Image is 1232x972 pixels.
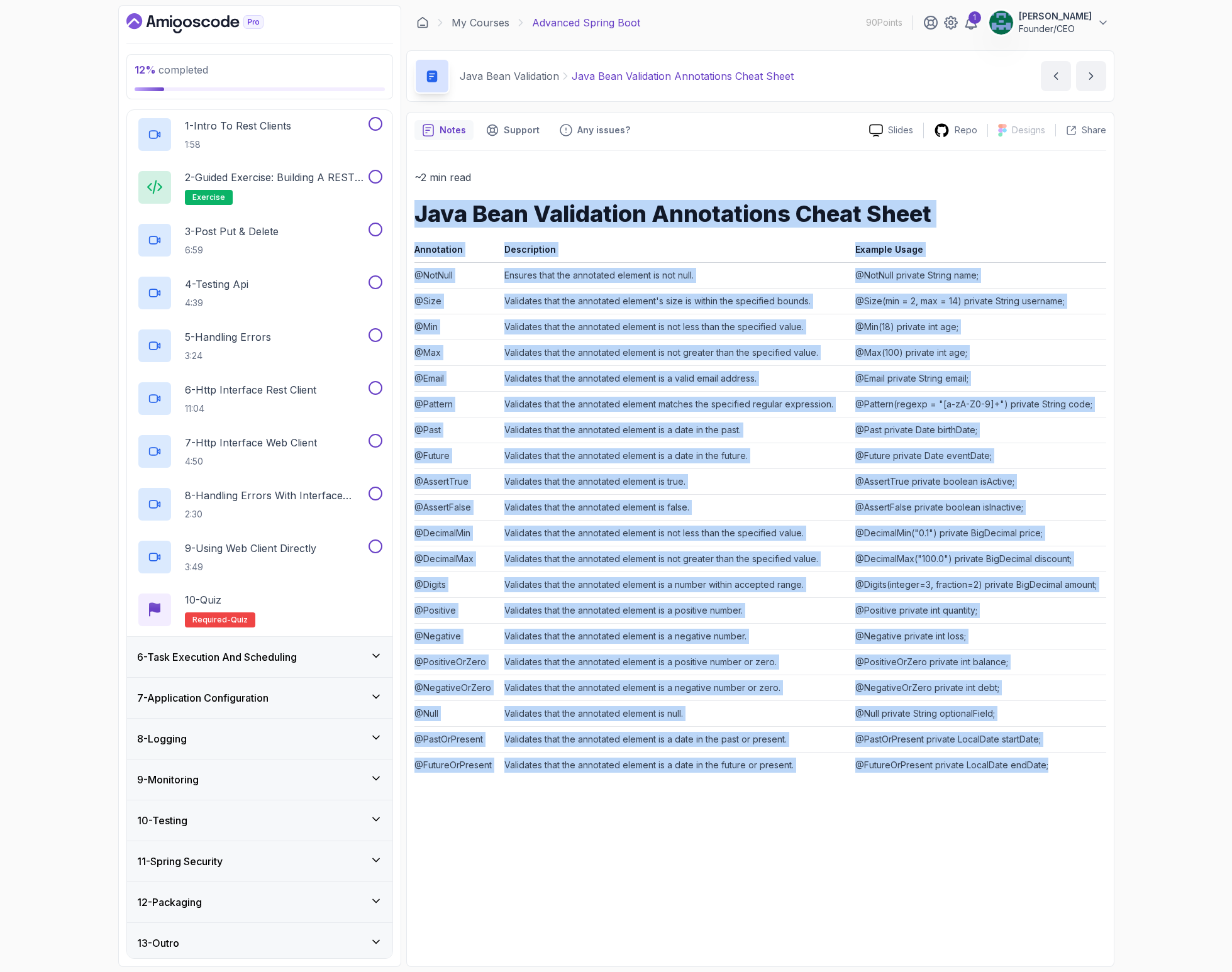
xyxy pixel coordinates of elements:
td: @Pattern [414,391,500,417]
p: 2 - Guided Exercise: Building a REST Client [185,170,366,185]
td: @Null private String optionalField; [850,700,1106,726]
a: 1 [963,15,979,30]
td: @NotNull [414,262,500,288]
td: Validates that the annotated element is true. [499,468,850,494]
button: 10-QuizRequired-quiz [137,592,382,627]
td: @Email private String email; [850,365,1106,391]
button: 7-Application Configuration [127,678,392,718]
button: notes button [414,120,474,140]
span: 12 % [135,64,156,76]
div: 1 [968,11,981,24]
button: 6-Http Interface Rest Client11:04 [137,381,382,416]
span: completed [135,64,208,76]
td: Validates that the annotated element matches the specified regular expression. [499,391,850,417]
p: Designs [1012,124,1045,136]
h3: 8 - Logging [137,731,187,746]
td: @Past [414,417,500,443]
p: Notes [440,124,466,136]
td: @DecimalMin [414,520,500,546]
h3: 9 - Monitoring [137,772,199,787]
button: 6-Task Execution And Scheduling [127,637,392,677]
td: Ensures that the annotated element is not null. [499,262,850,288]
td: @FutureOrPresent private LocalDate endDate; [850,752,1106,778]
td: @Digits [414,572,500,597]
button: 9-Using Web Client Directly3:49 [137,539,382,575]
h3: 12 - Packaging [137,895,202,910]
td: @NegativeOrZero [414,675,500,700]
p: 3:24 [185,350,271,362]
p: [PERSON_NAME] [1019,10,1092,23]
td: Validates that the annotated element is a negative number or zero. [499,675,850,700]
button: 13-Outro [127,923,392,963]
button: 5-Handling Errors3:24 [137,328,382,363]
td: @DecimalMin("0.1") private BigDecimal price; [850,520,1106,546]
td: @Max(100) private int age; [850,340,1106,365]
a: My Courses [452,15,509,30]
td: @Future [414,443,500,468]
th: Example Usage [850,241,1106,263]
button: previous content [1041,61,1071,91]
td: @DecimalMax("100.0") private BigDecimal discount; [850,546,1106,572]
td: Validates that the annotated element is a date in the past or present. [499,726,850,752]
span: exercise [192,192,225,202]
td: @Min(18) private int age; [850,314,1106,340]
button: 9-Monitoring [127,759,392,800]
td: Validates that the annotated element is not less than the specified value. [499,314,850,340]
p: 1 - Intro To Rest Clients [185,118,291,133]
td: @Negative private int loss; [850,623,1106,649]
button: Share [1055,124,1106,136]
th: Annotation [414,241,500,263]
button: next content [1076,61,1106,91]
a: Repo [924,123,987,138]
td: @Positive [414,597,500,623]
td: @Pattern(regexp = "[a-zA-Z0-9]+") private String code; [850,391,1106,417]
td: Validates that the annotated element is a valid email address. [499,365,850,391]
p: 10 - Quiz [185,592,221,607]
td: @PositiveOrZero [414,649,500,675]
button: Support button [479,120,547,140]
p: 4:39 [185,297,248,309]
button: 10-Testing [127,800,392,841]
td: @AssertFalse private boolean isInactive; [850,494,1106,520]
p: 5 - Handling Errors [185,329,271,345]
p: 3 - Post Put & Delete [185,224,279,239]
td: @Max [414,340,500,365]
td: @Positive private int quantity; [850,597,1106,623]
h3: 10 - Testing [137,813,187,828]
td: Validates that the annotated element is a date in the future. [499,443,850,468]
p: 4 - Testing Api [185,277,248,292]
p: 1:58 [185,138,291,151]
td: @Digits(integer=3, fraction=2) private BigDecimal amount; [850,572,1106,597]
td: @Future private Date eventDate; [850,443,1106,468]
td: Validates that the annotated element is a positive number or zero. [499,649,850,675]
p: 6 - Http Interface Rest Client [185,382,316,397]
h3: 13 - Outro [137,936,179,951]
h1: Java Bean Validation Annotations Cheat Sheet [414,201,1106,226]
button: 2-Guided Exercise: Building a REST Clientexercise [137,170,382,205]
button: 8-Logging [127,719,392,759]
p: Share [1082,124,1106,136]
td: Validates that the annotated element's size is within the specified bounds. [499,288,850,314]
td: Validates that the annotated element is a date in the past. [499,417,850,443]
td: Validates that the annotated element is not less than the specified value. [499,520,850,546]
button: 7-Http Interface Web Client4:50 [137,434,382,469]
td: @PastOrPresent private LocalDate startDate; [850,726,1106,752]
p: 7 - Http Interface Web Client [185,435,317,450]
p: Founder/CEO [1019,23,1092,35]
td: @Negative [414,623,500,649]
td: Validates that the annotated element is a negative number. [499,623,850,649]
td: Validates that the annotated element is not greater than the specified value. [499,546,850,572]
p: Java Bean Validation [460,69,559,84]
td: @FutureOrPresent [414,752,500,778]
p: 2:30 [185,508,366,521]
p: Any issues? [577,124,630,136]
td: @Email [414,365,500,391]
p: ~2 min read [414,168,1106,186]
button: 11-Spring Security [127,841,392,881]
a: Slides [859,124,923,137]
td: @Null [414,700,500,726]
p: 8 - Handling Errors With Interface Web Client [185,488,366,503]
p: 3:49 [185,561,316,573]
p: Advanced Spring Boot [532,15,640,30]
p: 4:50 [185,455,317,468]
